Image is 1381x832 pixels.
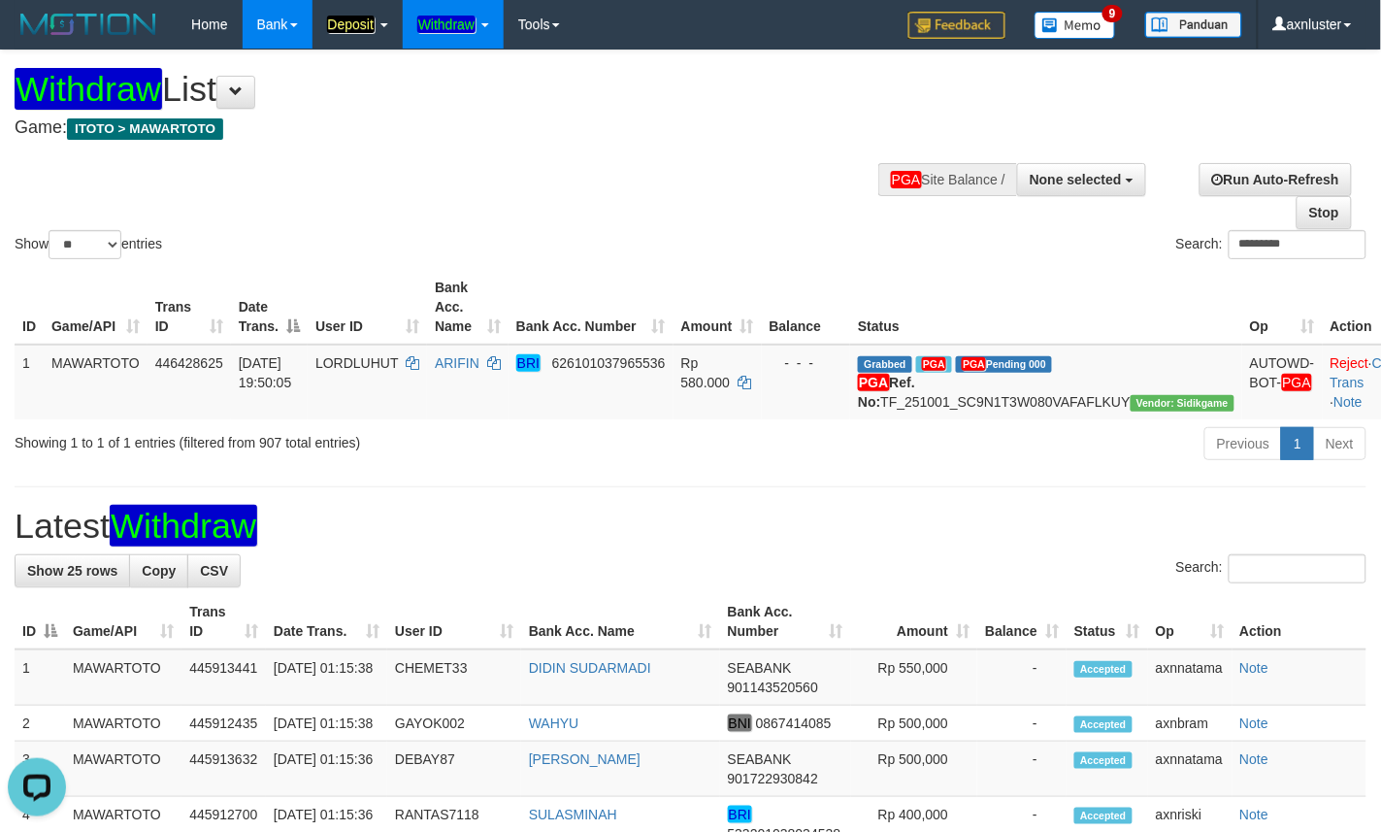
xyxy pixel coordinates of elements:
th: Bank Acc. Name: activate to sort column ascending [427,270,509,345]
img: MOTION_logo.png [15,10,162,39]
button: Open LiveChat chat widget [8,8,66,66]
a: SULASMINAH [529,807,617,822]
td: AUTOWD-BOT- [1242,345,1323,419]
button: None selected [1017,163,1146,196]
h1: Latest [15,507,1366,546]
a: Previous [1204,427,1282,460]
td: Rp 550,000 [851,649,977,706]
th: Balance [762,270,851,345]
span: Copy 901722930842 to clipboard [728,771,818,786]
span: Copy [142,563,176,579]
th: Balance: activate to sort column ascending [977,594,1067,649]
a: CSV [187,554,241,587]
span: Accepted [1074,752,1133,769]
th: Game/API: activate to sort column ascending [65,594,181,649]
td: MAWARTOTO [65,649,181,706]
a: ARIFIN [435,355,479,371]
td: - [977,742,1067,797]
td: 445913441 [181,649,266,706]
td: [DATE] 01:15:38 [266,706,387,742]
span: Copy 626101037965536 to clipboard [552,355,666,371]
a: Note [1240,751,1269,767]
input: Search: [1229,554,1366,583]
td: Rp 500,000 [851,742,977,797]
td: 3 [15,742,65,797]
em: PGA [922,357,946,371]
td: MAWARTOTO [65,742,181,797]
th: Trans ID: activate to sort column ascending [181,594,266,649]
em: Withdraw [110,505,257,547]
th: Action [1233,594,1366,649]
div: Site Balance / [878,163,1017,196]
span: Vendor URL: https://secure9.1velocity.biz [1131,395,1234,412]
td: CHEMET33 [387,649,521,706]
b: Ref. No: [858,374,915,410]
em: PGA [858,374,889,391]
a: Stop [1297,196,1352,229]
th: Date Trans.: activate to sort column ascending [266,594,387,649]
span: None selected [1030,172,1122,187]
td: TF_251001_SC9N1T3W080VAFAFLKUY [850,345,1242,419]
th: User ID: activate to sort column ascending [387,594,521,649]
span: PGA Pending [956,356,1052,373]
td: [DATE] 01:15:36 [266,742,387,797]
label: Show entries [15,230,162,259]
h1: List [15,70,902,109]
th: Op: activate to sort column ascending [1148,594,1233,649]
td: axnnatama [1148,649,1233,706]
td: 445912435 [181,706,266,742]
td: 1 [15,345,44,419]
span: 9 [1102,5,1123,22]
td: - [977,649,1067,706]
div: Showing 1 to 1 of 1 entries (filtered from 907 total entries) [15,425,561,452]
img: panduan.png [1145,12,1242,38]
span: Accepted [1074,661,1133,678]
em: PGA [891,171,922,188]
em: BRI [516,354,541,372]
span: 446428625 [155,355,223,371]
span: SEABANK [728,660,792,676]
span: LORDLUHUT [315,355,398,371]
em: Deposit [327,16,375,33]
td: 1 [15,649,65,706]
td: axnbram [1148,706,1233,742]
input: Search: [1229,230,1366,259]
a: Reject [1331,355,1369,371]
span: SEABANK [728,751,792,767]
a: Next [1313,427,1366,460]
span: Grabbed [858,356,912,373]
span: Accepted [1074,808,1133,824]
img: Button%20Memo.svg [1035,12,1116,39]
td: DEBAY87 [387,742,521,797]
th: Game/API: activate to sort column ascending [44,270,148,345]
td: - [977,706,1067,742]
td: axnnatama [1148,742,1233,797]
td: GAYOK002 [387,706,521,742]
th: User ID: activate to sort column ascending [308,270,427,345]
th: Bank Acc. Number: activate to sort column ascending [509,270,674,345]
img: Feedback.jpg [908,12,1005,39]
h4: Game: [15,118,902,138]
span: Copy 0867414085 to clipboard [756,716,832,731]
th: Date Trans.: activate to sort column descending [231,270,308,345]
a: 1 [1281,427,1314,460]
a: DIDIN SUDARMADI [529,660,651,676]
th: ID [15,270,44,345]
select: Showentries [49,230,121,259]
th: Trans ID: activate to sort column ascending [148,270,231,345]
span: ITOTO > MAWARTOTO [67,118,223,140]
th: Amount: activate to sort column ascending [851,594,977,649]
td: [DATE] 01:15:38 [266,649,387,706]
label: Search: [1176,230,1366,259]
th: Status [850,270,1242,345]
span: Accepted [1074,716,1133,733]
th: Status: activate to sort column ascending [1067,594,1148,649]
span: Rp 580.000 [681,355,731,390]
a: Note [1240,807,1269,822]
em: PGA [962,357,986,371]
a: Note [1240,716,1269,731]
a: Run Auto-Refresh [1200,163,1352,196]
th: Amount: activate to sort column ascending [674,270,762,345]
span: [DATE] 19:50:05 [239,355,292,390]
em: BRI [728,806,752,823]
